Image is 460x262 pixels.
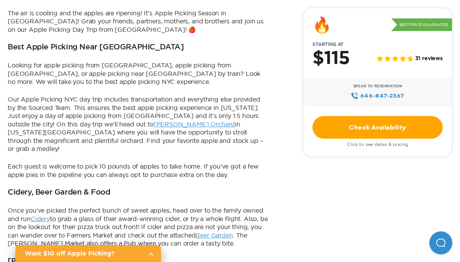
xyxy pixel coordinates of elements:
[8,188,110,197] h3: Cidery, Beer Garden & Food
[347,142,408,147] span: Click to see dates & pricing
[195,232,233,239] a: Beer Garden
[8,162,268,179] p: Each guest is welcome to pick 10 pounds of apples to take home. If you’ve got a few apple pies in...
[31,215,50,222] a: Cidery
[312,17,332,33] div: 🔥
[25,249,142,258] h2: Want $10 off Apple Picking?
[8,95,268,153] p: Our Apple Picking NYC day trip includes transportation and everything else provided by the Source...
[8,9,268,34] p: The air is cooling and the apples are ripening! It’s Apple Picking Season in [GEOGRAPHIC_DATA]! G...
[429,231,452,254] iframe: Help Scout Beacon - Open
[312,49,350,69] h2: $115
[8,43,184,52] h3: Best Apple Picking Near [GEOGRAPHIC_DATA]
[351,92,404,100] a: 646‍-847‍-2367
[312,116,443,139] a: Check Availability
[303,42,353,47] span: Starting at
[353,84,402,88] span: Speak to Reservation
[15,245,161,262] a: Want $10 off Apple Picking?
[360,92,404,100] span: 646‍-847‍-2367
[8,206,268,248] p: Once you’ve picked the perfect bunch of sweet apples, head over to the family owned and run to gr...
[391,18,452,31] p: Best Price Guarantee
[8,61,268,86] p: Looking for apple picking from [GEOGRAPHIC_DATA], apple picking from [GEOGRAPHIC_DATA], or apple ...
[415,56,443,62] span: 31 reviews
[154,121,235,128] a: [PERSON_NAME] Orchard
